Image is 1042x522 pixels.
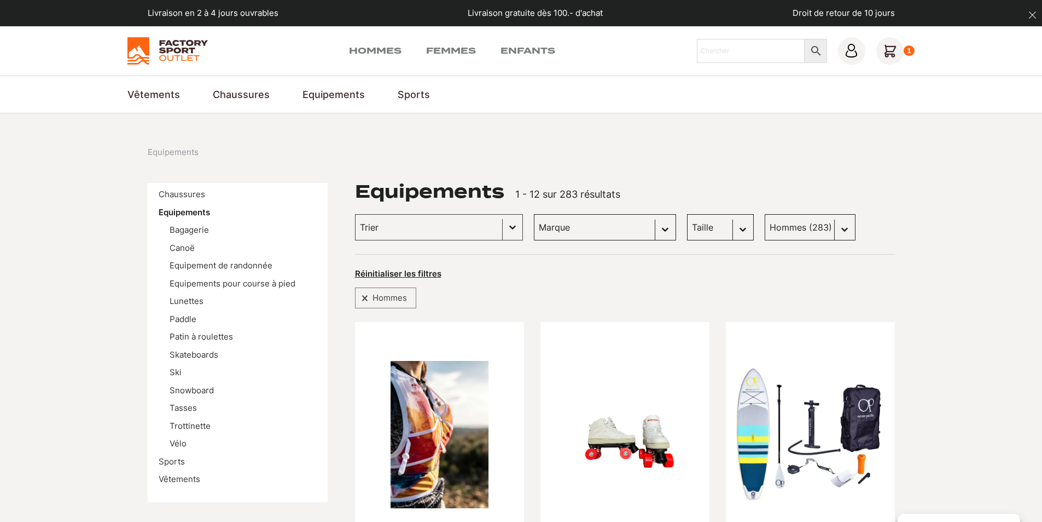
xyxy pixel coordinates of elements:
a: Chaussures [159,189,205,199]
a: Vêtements [159,474,200,484]
a: Sports [398,87,430,102]
span: Hommes [368,291,411,305]
p: Livraison gratuite dès 100.- d'achat [468,7,603,20]
a: Equipement de randonnée [170,260,272,271]
a: Enfants [500,44,555,58]
nav: breadcrumbs [148,146,199,159]
a: Tasses [170,403,197,413]
a: Equipements [302,87,365,102]
a: Vélo [170,438,187,449]
a: Skateboards [170,349,218,360]
input: Chercher [697,39,805,63]
a: Equipements pour course à pied [170,278,295,289]
a: Trottinette [170,421,211,431]
button: dismiss [1023,5,1042,25]
a: Canoë [170,243,195,253]
a: Sports [159,456,185,467]
a: Paddle [170,314,196,324]
a: Equipements [159,207,210,217]
p: Livraison en 2 à 4 jours ouvrables [148,7,278,20]
input: Trier [360,220,498,234]
span: Equipements [148,146,199,159]
a: Femmes [426,44,476,58]
a: Ski [170,367,182,377]
p: Droit de retour de 10 jours [793,7,895,20]
a: Patin à roulettes [170,331,233,342]
a: Hommes [349,44,401,58]
div: 1 [904,45,915,56]
h1: Equipements [355,183,504,200]
img: Factory Sport Outlet [127,37,208,65]
div: Hommes [355,288,416,308]
a: Vêtements [127,87,180,102]
a: Snowboard [170,385,214,395]
a: Chaussures [213,87,270,102]
a: Lunettes [170,296,203,306]
a: Bagagerie [170,225,209,235]
button: Basculer la liste [503,215,522,240]
button: Réinitialiser les filtres [355,268,441,279]
span: 1 - 12 sur 283 résultats [515,188,620,200]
